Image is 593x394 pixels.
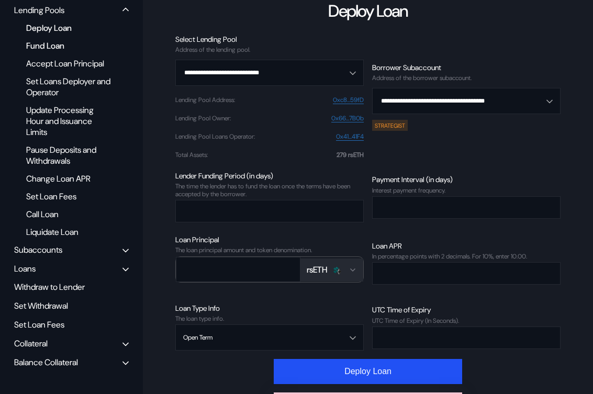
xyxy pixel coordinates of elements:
div: Lender Funding Period (in days) [175,171,364,181]
div: Loans [14,263,36,274]
div: 279 rsETH [337,151,364,159]
button: Open menu [175,324,364,351]
div: Accept Loan Principal [21,57,116,71]
button: Deploy Loan [274,359,462,384]
div: Address of the lending pool. [175,46,364,53]
div: The loan type info. [175,315,364,322]
div: Loan Principal [175,235,364,244]
div: The loan principal amount and token denomination. [175,246,364,254]
div: The time the lender has to fund the loan once the terms have been accepted by the borrower. [175,183,364,198]
a: 0x66...7B0b [331,115,364,122]
div: Deploy Loan [21,21,116,35]
button: Open menu [175,60,364,86]
div: Lending Pools [14,5,64,16]
div: Total Assets : [175,151,208,159]
div: Balance Collateral [14,357,78,368]
div: Open Term [183,334,212,341]
div: UTC Time of Expiry [372,305,561,314]
div: Select Lending Pool [175,35,364,44]
div: Update Processing Hour and Issuance Limits [21,103,116,139]
div: Set Withdrawal [10,298,132,314]
div: Collateral [14,338,48,349]
div: Address of the borrower subaccount. [372,74,561,82]
div: Subaccounts [14,244,62,255]
img: svg+xml,%3c [336,268,342,275]
div: Call Loan [21,207,116,221]
div: Lending Pool Loans Operator : [175,133,255,140]
div: Loan APR [372,241,561,251]
div: Withdraw to Lender [10,279,132,295]
div: Pause Deposits and Withdrawals [21,143,116,168]
div: Set Loans Deployer and Operator [21,74,116,99]
div: Loan Type Info [175,303,364,313]
div: Borrower Subaccount [372,63,561,72]
div: Interest payment frequency. [372,187,561,194]
div: Lending Pool Address : [175,96,235,104]
div: rsETH [307,264,327,275]
button: Open menu for selecting token for payment [300,258,363,282]
div: Lending Pool Owner : [175,115,231,122]
a: 0xc8...59fD [333,96,364,104]
div: Liquidate Loan [21,225,116,239]
div: Set Loan Fees [10,317,132,333]
div: Fund Loan [21,39,116,53]
div: Change Loan APR [21,172,116,186]
img: kelprseth_32.png [331,265,341,275]
button: Open menu [372,88,561,114]
a: 0x41...41F4 [336,133,364,141]
div: UTC Time of Expiry (In Seconds). [372,317,561,324]
div: Payment Interval (in days) [372,175,561,184]
div: In percentage points with 2 decimals. For 10%, enter 10.00. [372,253,561,260]
div: Set Loan Fees [21,189,116,204]
div: STRATEGIST [372,120,408,130]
